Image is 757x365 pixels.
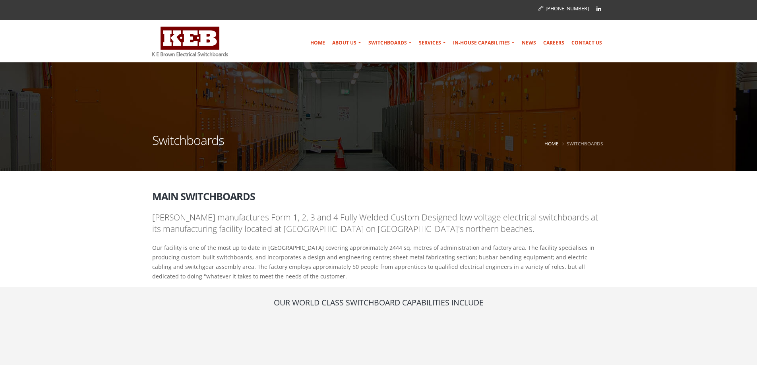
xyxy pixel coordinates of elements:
a: Home [307,35,328,51]
a: About Us [329,35,364,51]
a: Linkedin [593,3,605,15]
h2: Main Switchboards [152,185,605,202]
h4: Our World Class Switchboard Capabilities include [152,297,605,308]
h1: Switchboards [152,134,224,156]
a: [PHONE_NUMBER] [538,5,589,12]
a: Services [416,35,449,51]
a: Switchboards [365,35,415,51]
a: News [519,35,539,51]
li: Switchboards [560,139,603,149]
a: Contact Us [568,35,605,51]
p: Our facility is one of the most up to date in [GEOGRAPHIC_DATA] covering approximately 2444 sq. m... [152,243,605,281]
a: Careers [540,35,567,51]
p: [PERSON_NAME] manufactures Form 1, 2, 3 and 4 Fully Welded Custom Designed low voltage electrical... [152,212,605,235]
a: In-house Capabilities [450,35,518,51]
img: K E Brown Electrical Switchboards [152,27,228,56]
a: Home [544,140,559,147]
